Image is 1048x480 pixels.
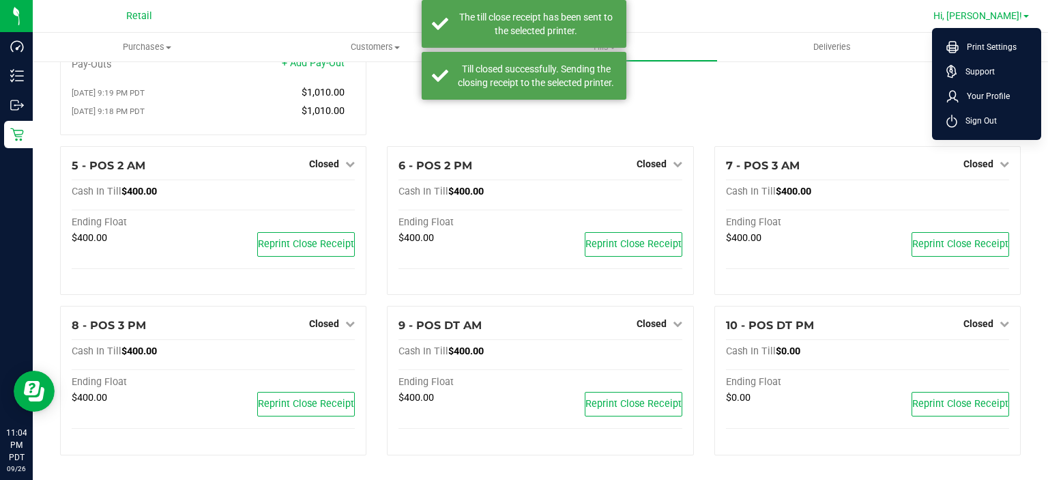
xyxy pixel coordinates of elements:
[398,159,472,172] span: 6 - POS 2 PM
[302,87,345,98] span: $1,010.00
[456,10,616,38] div: The till close receipt has been sent to the selected printer.
[398,232,434,244] span: $400.00
[72,345,121,357] span: Cash In Till
[448,345,484,357] span: $400.00
[72,232,107,244] span: $400.00
[585,238,682,250] span: Reprint Close Receipt
[72,107,145,116] span: [DATE] 9:18 PM PDT
[398,345,448,357] span: Cash In Till
[726,232,761,244] span: $400.00
[126,10,152,22] span: Retail
[261,33,490,61] a: Customers
[726,159,800,172] span: 7 - POS 3 AM
[72,59,214,71] div: Pay-Outs
[448,186,484,197] span: $400.00
[935,109,1038,133] li: Sign Out
[933,10,1022,21] span: Hi, [PERSON_NAME]!
[637,158,667,169] span: Closed
[726,216,868,229] div: Ending Float
[258,238,354,250] span: Reprint Close Receipt
[398,319,482,332] span: 9 - POS DT AM
[957,65,995,79] span: Support
[257,232,355,257] button: Reprint Close Receipt
[776,345,800,357] span: $0.00
[10,69,24,83] inline-svg: Inventory
[795,41,869,53] span: Deliveries
[6,464,27,474] p: 09/26
[398,216,540,229] div: Ending Float
[726,319,814,332] span: 10 - POS DT PM
[121,345,157,357] span: $400.00
[33,41,261,53] span: Purchases
[262,41,489,53] span: Customers
[912,392,1009,417] button: Reprint Close Receipt
[912,232,1009,257] button: Reprint Close Receipt
[10,98,24,112] inline-svg: Outbound
[946,65,1032,79] a: Support
[776,186,811,197] span: $400.00
[398,392,434,404] span: $400.00
[72,159,145,172] span: 5 - POS 2 AM
[398,376,540,389] div: Ending Float
[6,427,27,464] p: 11:04 PM PDT
[302,105,345,117] span: $1,010.00
[585,232,682,257] button: Reprint Close Receipt
[10,40,24,53] inline-svg: Dashboard
[912,238,1008,250] span: Reprint Close Receipt
[456,62,616,89] div: Till closed successfully. Sending the closing receipt to the selected printer.
[72,376,214,389] div: Ending Float
[10,128,24,141] inline-svg: Retail
[585,398,682,410] span: Reprint Close Receipt
[121,186,157,197] span: $400.00
[258,398,354,410] span: Reprint Close Receipt
[72,319,146,332] span: 8 - POS 3 PM
[959,89,1010,103] span: Your Profile
[72,88,145,98] span: [DATE] 9:19 PM PDT
[72,216,214,229] div: Ending Float
[585,392,682,417] button: Reprint Close Receipt
[309,158,339,169] span: Closed
[637,318,667,329] span: Closed
[963,318,993,329] span: Closed
[33,33,261,61] a: Purchases
[72,392,107,404] span: $400.00
[257,392,355,417] button: Reprint Close Receipt
[959,40,1017,54] span: Print Settings
[726,345,776,357] span: Cash In Till
[963,158,993,169] span: Closed
[726,186,776,197] span: Cash In Till
[309,318,339,329] span: Closed
[726,392,751,404] span: $0.00
[282,57,345,69] a: + Add Pay-Out
[398,186,448,197] span: Cash In Till
[912,398,1008,410] span: Reprint Close Receipt
[14,371,55,412] iframe: Resource center
[72,186,121,197] span: Cash In Till
[718,33,946,61] a: Deliveries
[957,114,997,128] span: Sign Out
[726,376,868,389] div: Ending Float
